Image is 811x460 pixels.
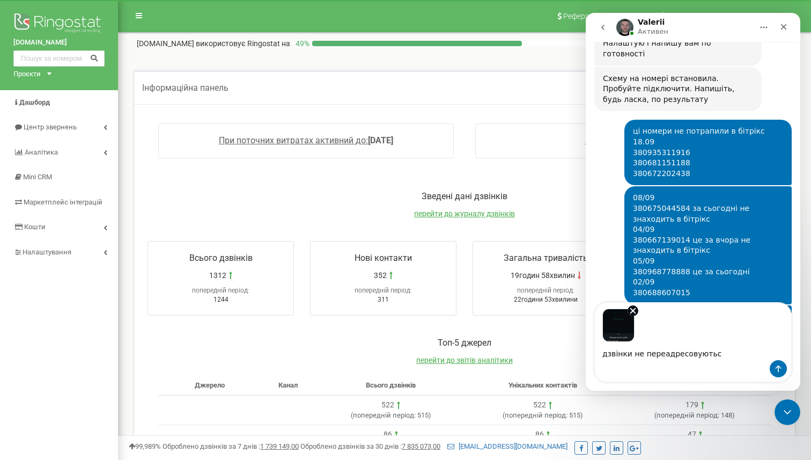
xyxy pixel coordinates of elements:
[666,12,751,20] span: Налаштування профілю
[378,296,389,303] span: 311
[192,287,249,294] span: попередній період:
[511,270,575,281] span: 19годин 58хвилин
[384,429,392,440] div: 86
[219,135,393,145] a: При поточних витратах активний до:[DATE]
[13,38,105,48] a: [DOMAIN_NAME]
[563,12,643,20] span: Реферальна програма
[262,425,315,455] td: cpc
[508,381,577,389] span: Унікальних контактів
[773,12,792,20] span: Вихід
[24,198,102,206] span: Маркетплейс інтеграцій
[422,191,507,201] span: Зведені дані дзвінків
[290,38,312,49] p: 49 %
[13,69,41,79] div: Проєкти
[688,429,696,440] div: 47
[775,399,800,425] iframe: Intercom live chat
[586,13,800,391] iframe: Intercom live chat
[24,223,46,231] span: Кошти
[366,381,416,389] span: Всього дзвінків
[535,429,544,440] div: 86
[447,442,567,450] a: [EMAIL_ADDRESS][DOMAIN_NAME]
[196,39,290,48] span: використовує Ringostat на
[24,123,77,131] span: Центр звернень
[351,411,431,419] span: ( 515 )
[374,270,387,281] span: 352
[260,442,299,450] u: 1 739 149,00
[517,287,574,294] span: попередній період:
[505,411,567,419] span: попередній період:
[142,83,228,93] span: Інформаційна панель
[416,356,513,364] a: перейти до звітів аналітики
[219,135,368,145] span: При поточних витратах активний до:
[19,98,50,106] span: Дашборд
[23,173,52,181] span: Mini CRM
[13,11,105,38] img: Ringostat logo
[503,411,583,419] span: ( 515 )
[504,253,588,263] span: Загальна тривалість
[355,253,412,263] span: Нові контакти
[23,248,71,256] span: Налаштування
[585,135,661,145] a: Баланс:122,66 USD
[300,442,440,450] span: Оброблено дзвінків за 30 днів :
[654,411,735,419] span: ( 148 )
[158,425,262,455] td: google
[278,381,298,389] span: Канал
[353,411,416,419] span: попередній період:
[585,135,616,145] span: Баланс:
[25,148,58,156] span: Аналiтика
[163,442,299,450] span: Оброблено дзвінків за 7 днів :
[533,400,546,411] div: 522
[137,38,290,49] p: [DOMAIN_NAME]
[355,287,412,294] span: попередній період:
[381,400,394,411] div: 522
[13,50,105,67] input: Пошук за номером
[402,442,440,450] u: 7 835 073,00
[209,270,226,281] span: 1312
[414,209,515,218] a: перейти до журналу дзвінків
[514,296,578,303] span: 22години 53хвилини
[195,381,225,389] span: Джерело
[213,296,228,303] span: 1244
[438,338,491,348] span: Toп-5 джерел
[129,442,161,450] span: 99,989%
[685,400,698,411] div: 179
[189,253,253,263] span: Всього дзвінків
[657,411,719,419] span: попередній період:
